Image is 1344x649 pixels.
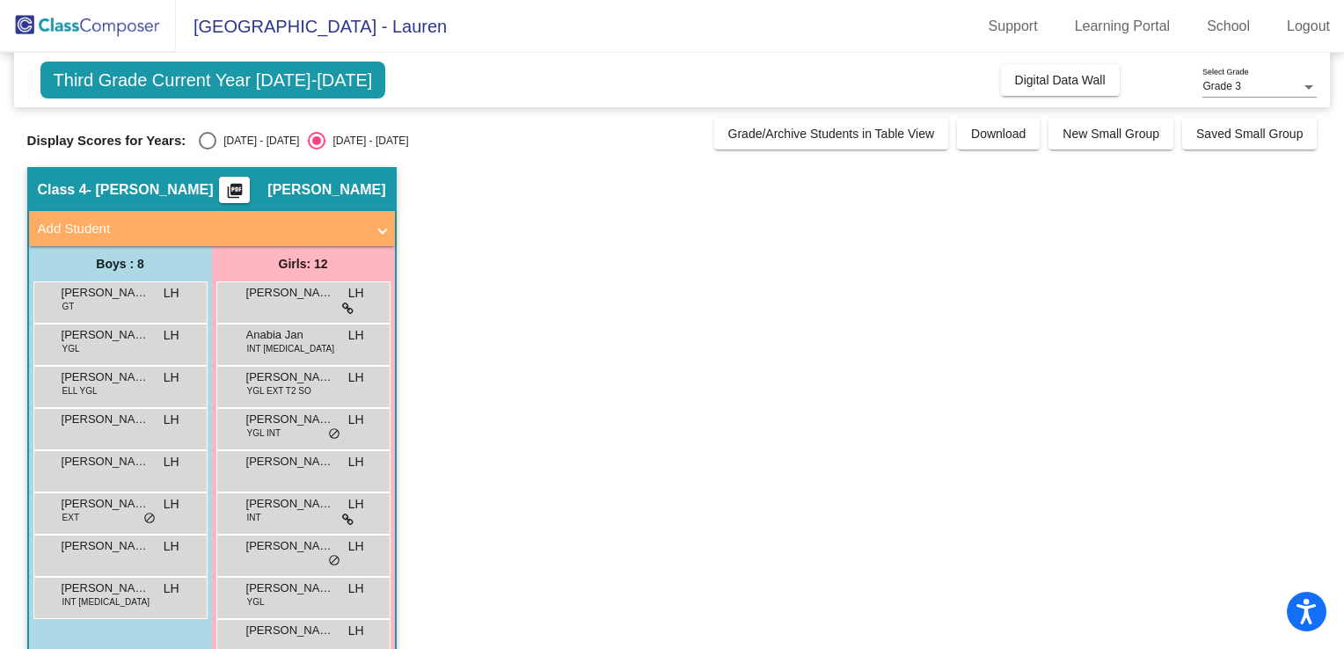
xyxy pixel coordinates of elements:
span: [PERSON_NAME] [246,537,334,555]
span: [PERSON_NAME] [62,284,150,302]
span: LH [348,495,364,514]
span: [PERSON_NAME] [246,284,334,302]
span: [PERSON_NAME] [62,326,150,344]
span: [PERSON_NAME] [246,453,334,470]
span: GT [62,300,75,313]
button: Download [957,118,1040,149]
span: [PERSON_NAME] [246,622,334,639]
span: Third Grade Current Year [DATE]-[DATE] [40,62,386,98]
span: [PERSON_NAME] [62,411,150,428]
span: LH [348,411,364,429]
span: YGL EXT T2 SO [247,384,311,397]
span: Class 4 [38,181,87,199]
span: YGL [62,342,80,355]
mat-panel-title: Add Student [38,219,365,239]
span: INT [MEDICAL_DATA] [247,342,334,355]
button: Print Students Details [219,177,250,203]
mat-radio-group: Select an option [199,132,408,149]
span: [PERSON_NAME] [246,368,334,386]
span: LH [348,326,364,345]
div: [DATE] - [DATE] [216,133,299,149]
a: Logout [1273,12,1344,40]
mat-expansion-panel-header: Add Student [29,211,395,246]
span: [PERSON_NAME] [246,580,334,597]
span: Grade 3 [1202,80,1240,92]
span: [GEOGRAPHIC_DATA] - Lauren [176,12,447,40]
span: do_not_disturb_alt [328,554,340,568]
span: do_not_disturb_alt [328,427,340,441]
span: Display Scores for Years: [27,133,186,149]
span: LH [164,580,179,598]
span: Digital Data Wall [1015,73,1106,87]
span: LH [164,537,179,556]
span: LH [348,453,364,471]
a: Learning Portal [1061,12,1185,40]
button: Digital Data Wall [1001,64,1120,96]
span: LH [348,368,364,387]
div: Girls: 12 [212,246,395,281]
span: [PERSON_NAME] [246,411,334,428]
span: do_not_disturb_alt [143,512,156,526]
span: LH [164,284,179,303]
span: LH [348,537,364,556]
span: LH [164,411,179,429]
span: ELL YGL [62,384,98,397]
span: Saved Small Group [1196,127,1303,141]
span: [PERSON_NAME] [62,495,150,513]
div: [DATE] - [DATE] [325,133,408,149]
button: Grade/Archive Students in Table View [714,118,949,149]
button: New Small Group [1048,118,1173,149]
span: [PERSON_NAME] [62,580,150,597]
span: [PERSON_NAME] [267,181,385,199]
div: Boys : 8 [29,246,212,281]
mat-icon: picture_as_pdf [224,182,245,207]
span: Grade/Archive Students in Table View [728,127,935,141]
a: Support [975,12,1052,40]
span: LH [164,368,179,387]
span: LH [348,284,364,303]
span: INT [MEDICAL_DATA] [62,595,150,609]
button: Saved Small Group [1182,118,1317,149]
span: LH [164,495,179,514]
span: New Small Group [1063,127,1159,141]
span: YGL [247,595,265,609]
span: YGL INT [247,427,281,440]
span: LH [348,622,364,640]
span: [PERSON_NAME] [62,537,150,555]
span: EXT [62,511,79,524]
span: LH [348,580,364,598]
span: LH [164,453,179,471]
span: LH [164,326,179,345]
span: [PERSON_NAME] [62,453,150,470]
span: Download [971,127,1026,141]
span: INT [247,511,261,524]
span: [PERSON_NAME] [62,368,150,386]
span: [PERSON_NAME] [246,495,334,513]
span: - [PERSON_NAME] [87,181,214,199]
a: School [1193,12,1264,40]
span: Anabia Jan [246,326,334,344]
